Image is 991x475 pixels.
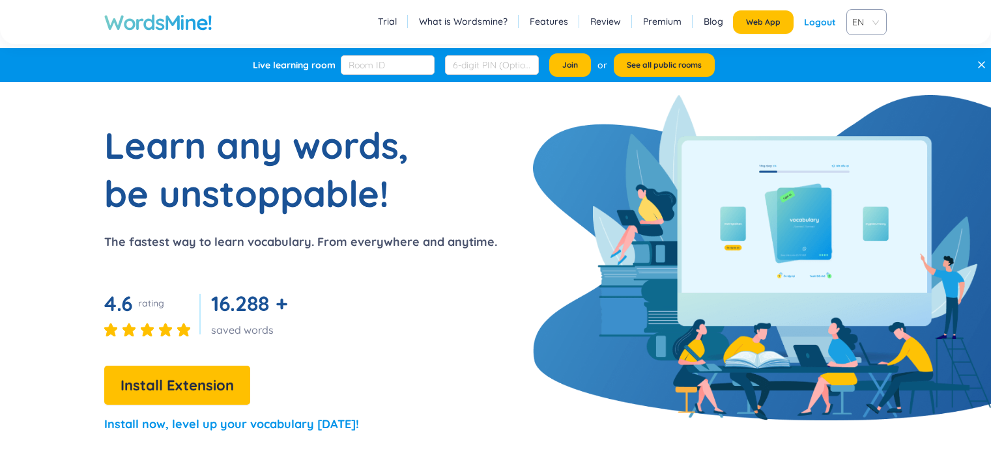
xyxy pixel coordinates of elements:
div: Logout [804,10,836,34]
a: What is Wordsmine? [419,15,508,28]
span: Web App [746,17,781,27]
a: WordsMine! [104,9,212,35]
div: or [597,58,607,72]
span: See all public rooms [627,60,702,70]
button: Join [549,53,591,77]
span: Install Extension [121,374,234,397]
a: Review [590,15,621,28]
div: Live learning room [253,59,336,72]
a: Blog [704,15,723,28]
h1: Learn any words, be unstoppable! [104,121,430,217]
span: VIE [852,12,876,32]
a: Trial [378,15,397,28]
input: Room ID [341,55,435,75]
p: The fastest way to learn vocabulary. From everywhere and anytime. [104,233,497,251]
a: Install Extension [104,380,250,393]
button: Web App [733,10,794,34]
button: See all public rooms [614,53,715,77]
span: Join [562,60,578,70]
span: 4.6 [104,290,133,316]
p: Install now, level up your vocabulary [DATE]! [104,415,359,433]
a: Features [530,15,568,28]
button: Install Extension [104,366,250,405]
div: rating [138,297,164,310]
span: 16.288 + [211,290,287,316]
input: 6-digit PIN (Optional) [445,55,539,75]
a: Premium [643,15,682,28]
div: saved words [211,323,293,337]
